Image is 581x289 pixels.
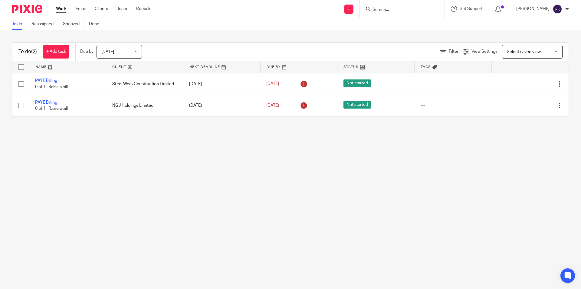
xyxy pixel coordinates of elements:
span: 0 of 1 · Raise a bill [35,85,68,89]
span: (2) [31,49,37,54]
a: Team [117,6,127,12]
img: Pixie [12,5,42,13]
p: Due by [80,49,94,55]
div: --- [421,81,486,87]
td: [DATE] [183,95,260,116]
div: --- [421,102,486,109]
span: Not started [343,79,371,87]
a: Reports [136,6,151,12]
td: Steel Work Construction Limited [106,73,183,95]
h1: To do [18,49,37,55]
a: To do [12,18,27,30]
a: Reassigned [31,18,58,30]
a: PAYE Billing [35,79,57,83]
a: + Add task [43,45,69,59]
a: Clients [95,6,108,12]
td: NGJ Holdings Limited [106,95,183,116]
a: Snoozed [63,18,84,30]
span: [DATE] [266,103,279,108]
span: Not started [343,101,371,109]
a: Email [76,6,86,12]
span: Tags [421,65,431,69]
span: Filter [449,49,458,54]
span: Get Support [459,7,483,11]
span: Select saved view [507,50,541,54]
a: Work [56,6,67,12]
input: Search [372,7,426,13]
span: View Settings [471,49,497,54]
a: PAYE Billing [35,100,57,105]
a: Done [89,18,104,30]
span: [DATE] [101,50,114,54]
span: [DATE] [266,82,279,86]
p: [PERSON_NAME] [516,6,550,12]
span: 0 of 1 · Raise a bill [35,106,68,111]
td: [DATE] [183,73,260,95]
img: svg%3E [553,4,562,14]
